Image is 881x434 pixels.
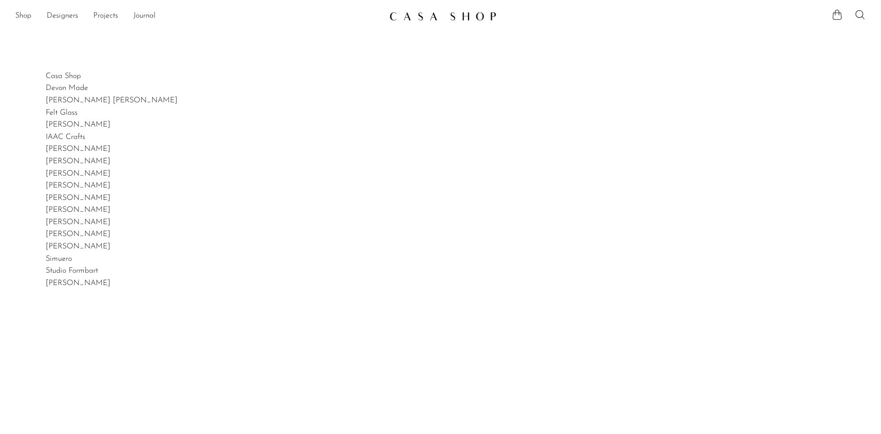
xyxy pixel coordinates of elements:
a: [PERSON_NAME] [46,218,110,226]
a: Studio Formbart [46,267,98,275]
nav: Desktop navigation [15,8,382,24]
a: Devon Made [46,84,88,92]
a: [PERSON_NAME] [46,279,110,287]
a: [PERSON_NAME] [46,145,110,153]
a: Projects [93,10,118,22]
a: Designers [47,10,78,22]
a: Felt Glass [46,109,78,117]
a: [PERSON_NAME] [46,194,110,202]
a: [PERSON_NAME] [46,206,110,214]
ul: NEW HEADER MENU [15,8,382,24]
a: Shop [15,10,31,22]
a: Journal [133,10,156,22]
a: [PERSON_NAME] [46,243,110,250]
a: Simuero [46,255,72,263]
a: Casa Shop [46,72,81,80]
a: [PERSON_NAME] [46,121,110,128]
a: [PERSON_NAME] [46,170,110,178]
a: [PERSON_NAME] [46,158,110,165]
a: [PERSON_NAME] [46,182,110,189]
a: IAAC Crafts [46,133,85,141]
a: [PERSON_NAME] [46,230,110,238]
a: [PERSON_NAME] [PERSON_NAME] [46,97,178,104]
